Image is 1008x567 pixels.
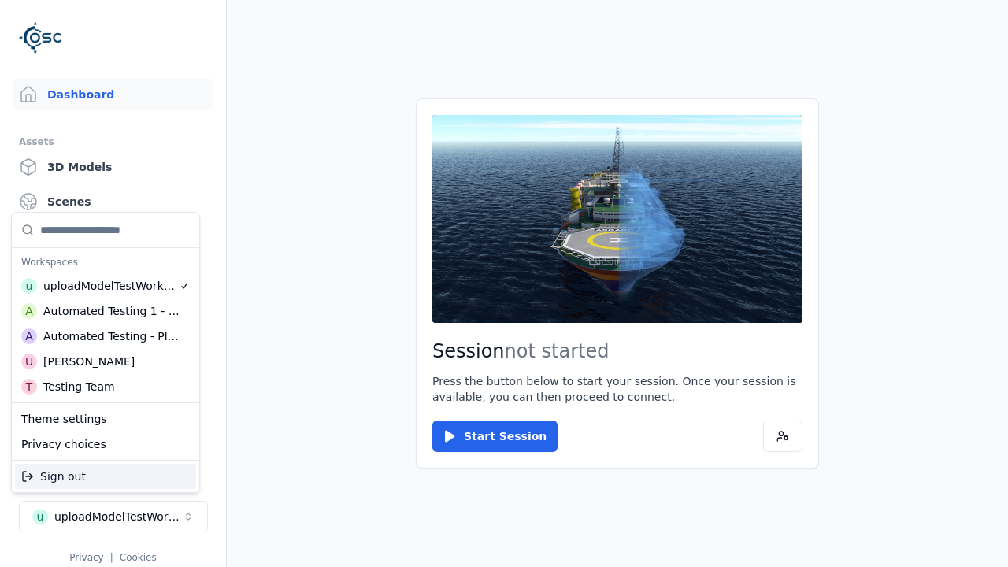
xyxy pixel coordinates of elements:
div: U [21,354,37,369]
div: Sign out [15,464,196,489]
div: A [21,303,37,319]
div: uploadModelTestWorkspace [43,278,179,294]
div: Suggestions [12,461,199,492]
div: u [21,278,37,294]
div: Testing Team [43,379,115,395]
div: Automated Testing 1 - Playwright [43,303,180,319]
div: A [21,328,37,344]
div: Suggestions [12,403,199,460]
div: Automated Testing - Playwright [43,328,180,344]
div: Privacy choices [15,432,196,457]
div: Theme settings [15,406,196,432]
div: Suggestions [12,213,199,402]
div: Workspaces [15,251,196,273]
div: [PERSON_NAME] [43,354,135,369]
div: T [21,379,37,395]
